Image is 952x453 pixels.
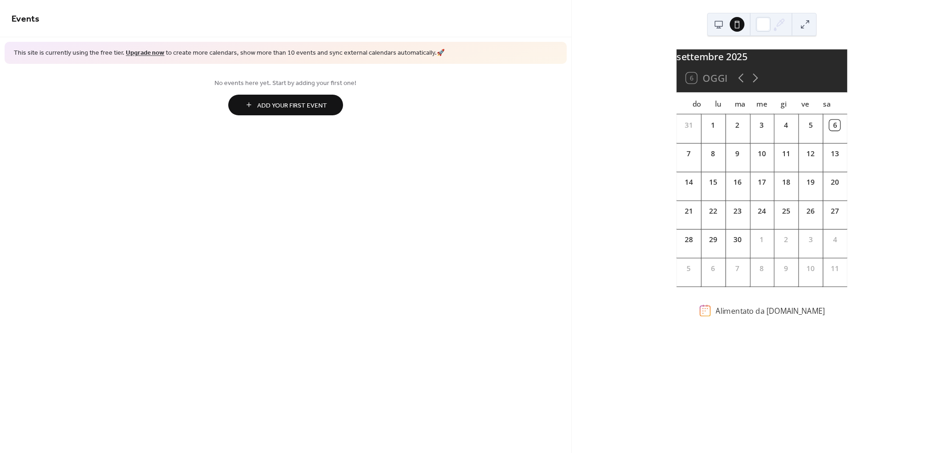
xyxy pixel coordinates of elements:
div: 3 [805,234,816,245]
span: Add Your First Event [257,101,327,110]
div: 25 [781,206,791,216]
div: 5 [805,120,816,130]
div: 26 [805,206,816,216]
div: ma [729,93,751,114]
div: 12 [805,148,816,159]
span: This site is currently using the free tier. to create more calendars, show more than 10 events an... [14,49,445,58]
div: 9 [781,263,791,274]
div: me [751,93,772,114]
div: 18 [781,177,791,188]
div: lu [708,93,729,114]
div: ve [794,93,816,114]
button: Add Your First Event [228,95,343,115]
div: 6 [708,263,718,274]
a: Add Your First Event [11,95,560,115]
div: 4 [781,120,791,130]
div: 20 [829,177,840,188]
div: 19 [805,177,816,188]
div: settembre 2025 [676,49,847,63]
a: [DOMAIN_NAME] [766,306,825,316]
div: 29 [708,234,718,245]
div: 30 [732,234,743,245]
div: 9 [732,148,743,159]
div: 1 [756,234,767,245]
div: sa [816,93,838,114]
div: do [686,93,708,114]
div: 22 [708,206,718,216]
div: 16 [732,177,743,188]
div: 24 [756,206,767,216]
div: 8 [756,263,767,274]
div: Alimentato da [715,306,825,316]
div: 28 [683,234,694,245]
div: 4 [829,234,840,245]
div: 7 [732,263,743,274]
div: 11 [781,148,791,159]
span: No events here yet. Start by adding your first one! [11,78,560,88]
div: 31 [683,120,694,130]
div: 6 [829,120,840,130]
div: 11 [829,263,840,274]
div: 5 [683,263,694,274]
div: 23 [732,206,743,216]
div: 15 [708,177,718,188]
div: 10 [756,148,767,159]
div: gi [772,93,794,114]
div: 14 [683,177,694,188]
span: Events [11,10,39,28]
div: 13 [829,148,840,159]
div: 17 [756,177,767,188]
div: 10 [805,263,816,274]
div: 3 [756,120,767,130]
a: Upgrade now [126,47,164,59]
div: 27 [829,206,840,216]
div: 1 [708,120,718,130]
div: 8 [708,148,718,159]
div: 2 [732,120,743,130]
div: 7 [683,148,694,159]
div: 21 [683,206,694,216]
div: 2 [781,234,791,245]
